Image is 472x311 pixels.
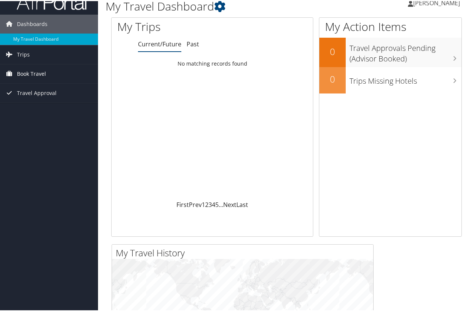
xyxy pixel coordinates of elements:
a: 4 [212,199,215,208]
h2: 0 [319,72,346,84]
a: Past [187,39,199,47]
span: Trips [17,44,30,63]
span: Travel Approval [17,83,57,101]
h3: Travel Approvals Pending (Advisor Booked) [349,38,461,63]
a: 0Travel Approvals Pending (Advisor Booked) [319,37,461,66]
span: Book Travel [17,63,46,82]
h1: My Action Items [319,18,461,34]
h3: Trips Missing Hotels [349,71,461,85]
h1: My Trips [117,18,224,34]
td: No matching records found [112,56,313,69]
a: First [176,199,189,208]
span: Dashboards [17,14,48,32]
span: … [219,199,223,208]
a: 1 [202,199,205,208]
a: 0Trips Missing Hotels [319,66,461,92]
a: 3 [208,199,212,208]
a: Next [223,199,236,208]
h2: 0 [319,44,346,57]
a: Last [236,199,248,208]
a: 2 [205,199,208,208]
a: 5 [215,199,219,208]
h2: My Travel History [116,245,373,258]
a: Current/Future [138,39,181,47]
a: Prev [189,199,202,208]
